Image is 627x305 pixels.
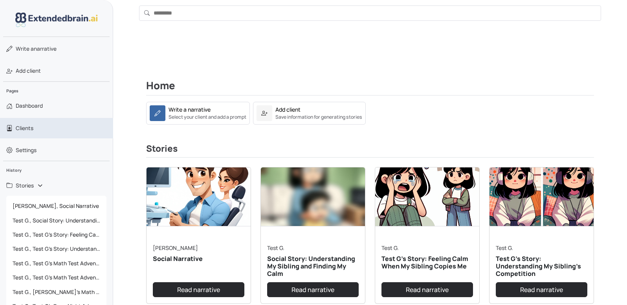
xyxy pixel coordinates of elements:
[496,255,587,278] h5: Test G's Story: Understanding My Sibling's Competition
[16,45,57,53] span: narrative
[253,108,366,116] a: Add clientSave information for generating stories
[267,244,284,252] a: Test G.
[146,80,594,96] h2: Home
[153,244,198,252] a: [PERSON_NAME]
[9,270,103,285] span: Test G., Test G's Math Test Adventure
[6,285,106,299] a: Test G., [PERSON_NAME]'s Math Test Adventure
[9,228,103,242] span: Test G., Test G's Story: Feeling Calm When My Sibling Copies Me
[375,167,479,226] img: narrative
[147,167,251,226] img: narrative
[9,199,103,213] span: [PERSON_NAME], Social Narrative
[146,102,250,125] a: Write a narrativeSelect your client and add a prompt
[489,167,594,226] img: narrative
[496,282,587,297] a: Read narrative
[146,108,250,116] a: Write a narrativeSelect your client and add a prompt
[6,242,106,256] a: Test G., Test G's Story: Understanding My Sibling's Competition
[261,167,365,226] img: narrative
[381,244,399,252] a: Test G.
[6,228,106,242] a: Test G., Test G's Story: Feeling Calm When My Sibling Copies Me
[496,244,513,252] a: Test G.
[153,255,244,263] h5: Social Narrative
[381,255,473,270] h5: Test G's Story: Feeling Calm When My Sibling Copies Me
[15,13,98,27] img: logo
[169,114,246,121] small: Select your client and add a prompt
[16,45,34,52] span: Write a
[6,213,106,228] a: Test G., Social Story: Understanding My Sibling and Finding My Calm
[381,282,473,297] a: Read narrative
[16,182,34,189] span: Stories
[16,67,41,75] span: Add client
[267,255,359,278] h5: Social Story: Understanding My Sibling and Finding My Calm
[169,105,211,114] div: Write a narrative
[9,213,103,228] span: Test G., Social Story: Understanding My Sibling and Finding My Calm
[9,285,103,299] span: Test G., [PERSON_NAME]'s Math Test Adventure
[9,256,103,270] span: Test G., Test G's Math Test Adventure
[16,124,33,132] span: Clients
[6,270,106,285] a: Test G., Test G's Math Test Adventure
[6,256,106,270] a: Test G., Test G's Math Test Adventure
[275,114,362,121] small: Save information for generating stories
[16,146,37,154] span: Settings
[267,282,359,297] a: Read narrative
[253,102,366,125] a: Add clientSave information for generating stories
[275,105,301,114] div: Add client
[9,242,103,256] span: Test G., Test G's Story: Understanding My Sibling's Competition
[146,143,594,158] h3: Stories
[6,199,106,213] a: [PERSON_NAME], Social Narrative
[153,282,244,297] a: Read narrative
[16,102,43,110] span: Dashboard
